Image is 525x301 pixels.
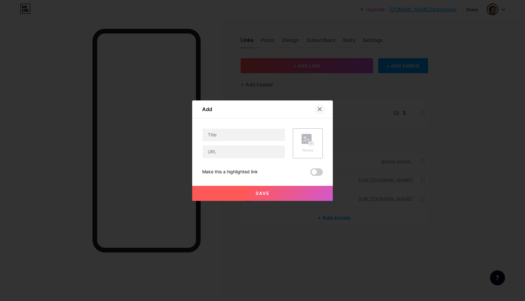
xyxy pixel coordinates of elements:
[302,148,314,153] div: Picture
[202,129,285,141] input: Title
[202,105,212,113] div: Add
[202,145,285,158] input: URL
[192,186,333,201] button: Save
[256,191,270,196] span: Save
[202,168,258,176] div: Make this a highlighted link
